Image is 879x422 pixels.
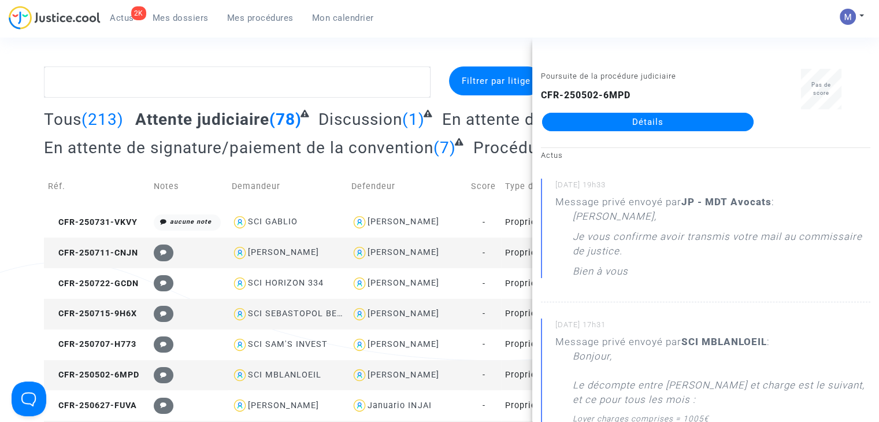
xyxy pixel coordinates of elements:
td: Propriétaire : Loyers impayés/Charges impayées [501,330,621,360]
i: aucune note [170,218,212,225]
b: SCI MBLANLOEIL [681,336,767,347]
div: [PERSON_NAME] [248,247,319,257]
img: icon-user.svg [232,367,249,384]
span: Filtrer par litige [461,76,530,86]
img: icon-user.svg [232,275,249,292]
img: icon-user.svg [232,397,249,414]
a: Détails [542,113,754,131]
b: CFR-250502-6MPD [541,90,630,101]
span: Pas de score [811,82,831,96]
span: - [483,401,485,410]
span: CFR-250715-9H6X [48,309,137,319]
div: 2K [131,6,146,20]
span: Attente judiciaire [135,110,269,129]
iframe: Help Scout Beacon - Open [12,382,46,416]
td: Demandeur [228,166,347,207]
small: Actus [541,151,563,160]
div: Message privé envoyé par : [555,195,870,284]
img: icon-user.svg [232,245,249,261]
div: [PERSON_NAME] [368,278,439,288]
img: icon-user.svg [351,397,368,414]
td: Notes [150,166,227,207]
span: En attente de signature/paiement de la convention [44,138,433,157]
span: Mes procédures [227,13,294,23]
b: JP - MDT Avocats [681,196,772,208]
div: [PERSON_NAME] [248,401,319,410]
td: Score [467,166,501,207]
small: Poursuite de la procédure judiciaire [541,72,676,80]
small: [DATE] 17h31 [555,320,870,335]
span: CFR-250627-FUVA [48,401,137,410]
div: [PERSON_NAME] [368,339,439,349]
span: - [483,248,485,258]
div: SCI GABLIO [248,217,298,227]
td: Propriétaire : Loyers impayés/Charges impayées [501,207,621,238]
td: Type de dossier [501,166,621,207]
td: Propriétaire : Loyers impayés/Charges impayées [501,238,621,268]
div: SCI HORIZON 334 [248,278,324,288]
span: Mes dossiers [153,13,209,23]
img: icon-user.svg [351,336,368,353]
td: Propriétaire : Loyers impayés/Charges impayées [501,299,621,330]
td: Propriétaire : Loyers impayés/Charges impayées [501,268,621,299]
a: Mes procédures [218,9,303,27]
img: icon-user.svg [351,306,368,323]
img: jc-logo.svg [9,6,101,29]
img: icon-user.svg [232,214,249,231]
span: (213) [81,110,124,129]
p: [PERSON_NAME], [573,209,657,229]
span: - [483,370,485,380]
span: CFR-250502-6MPD [48,370,139,380]
span: - [483,279,485,288]
a: 2KActus [101,9,143,27]
span: - [483,217,485,227]
span: CFR-250711-CNJN [48,248,138,258]
td: Propriétaire : Loyers impayés/Charges impayées [501,390,621,421]
td: Propriétaire : Loyers impayés/Charges impayées [501,360,621,391]
div: SCI SEBASTOPOL BERGER-JUILLOT [248,309,399,319]
p: Bien à vous [573,264,628,284]
a: Mon calendrier [303,9,383,27]
p: Bonjour, Le décompte entre [PERSON_NAME] et charge est le suivant, et ce pour tous les mois : [573,349,870,413]
td: Réf. [44,166,150,207]
div: SCI MBLANLOEIL [248,370,321,380]
span: Actus [110,13,134,23]
p: Je vous confirme avoir transmis votre mail au commissaire de justice. [573,229,870,264]
span: - [483,309,485,319]
span: (7) [433,138,456,157]
img: icon-user.svg [232,306,249,323]
span: Tous [44,110,81,129]
img: icon-user.svg [232,336,249,353]
a: Mes dossiers [143,9,218,27]
div: [PERSON_NAME] [368,309,439,319]
div: [PERSON_NAME] [368,247,439,257]
span: CFR-250722-GCDN [48,279,139,288]
div: [PERSON_NAME] [368,217,439,227]
span: (78) [269,110,302,129]
small: [DATE] 19h33 [555,180,870,195]
div: SCI SAM'S INVEST [248,339,328,349]
span: (1) [402,110,425,129]
img: AAcHTtesyyZjLYJxzrkRG5BOJsapQ6nO-85ChvdZAQ62n80C=s96-c [840,9,856,25]
span: - [483,339,485,349]
span: CFR-250731-VKVY [48,217,138,227]
span: Mon calendrier [312,13,374,23]
span: En attente du paramétrage des honoraires [442,110,763,129]
div: [PERSON_NAME] [368,370,439,380]
span: Procédure en cours [473,138,623,157]
img: icon-user.svg [351,214,368,231]
img: icon-user.svg [351,245,368,261]
td: Defendeur [347,166,467,207]
img: icon-user.svg [351,275,368,292]
div: Januario INJAI [368,401,431,410]
span: CFR-250707-H773 [48,339,136,349]
span: Discussion [318,110,402,129]
img: icon-user.svg [351,367,368,384]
